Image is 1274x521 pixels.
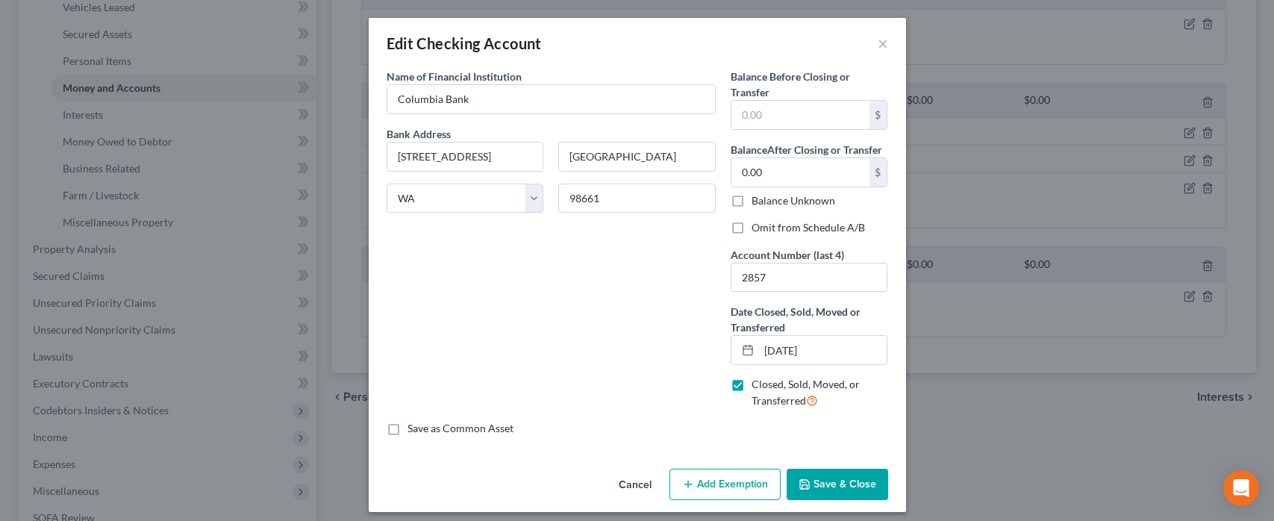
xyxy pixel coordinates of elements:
[387,143,543,171] input: Enter address...
[387,33,542,54] div: Edit Checking Account
[878,34,888,52] button: ×
[379,126,723,142] label: Bank Address
[558,184,716,213] input: Enter zip...
[869,158,887,187] div: $
[559,143,715,171] input: Enter city...
[607,470,663,500] button: Cancel
[731,142,882,157] label: Balance
[731,263,887,292] input: XXXX
[731,247,844,263] label: Account Number (last 4)
[387,85,715,113] input: Enter name...
[731,69,888,100] label: Balance Before Closing or Transfer
[787,469,888,500] button: Save & Close
[731,305,861,334] span: Date Closed, Sold, Moved or Transferred
[731,101,869,129] input: 0.00
[752,378,860,407] span: Closed, Sold, Moved, or Transferred
[759,336,887,364] input: MM/DD/YYYY
[669,469,781,500] button: Add Exemption
[767,143,882,156] span: After Closing or Transfer
[752,193,835,208] label: Balance Unknown
[731,158,869,187] input: 0.00
[408,421,513,436] label: Save as Common Asset
[1223,470,1259,506] div: Open Intercom Messenger
[752,220,865,235] label: Omit from Schedule A/B
[387,70,522,83] span: Name of Financial Institution
[869,101,887,129] div: $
